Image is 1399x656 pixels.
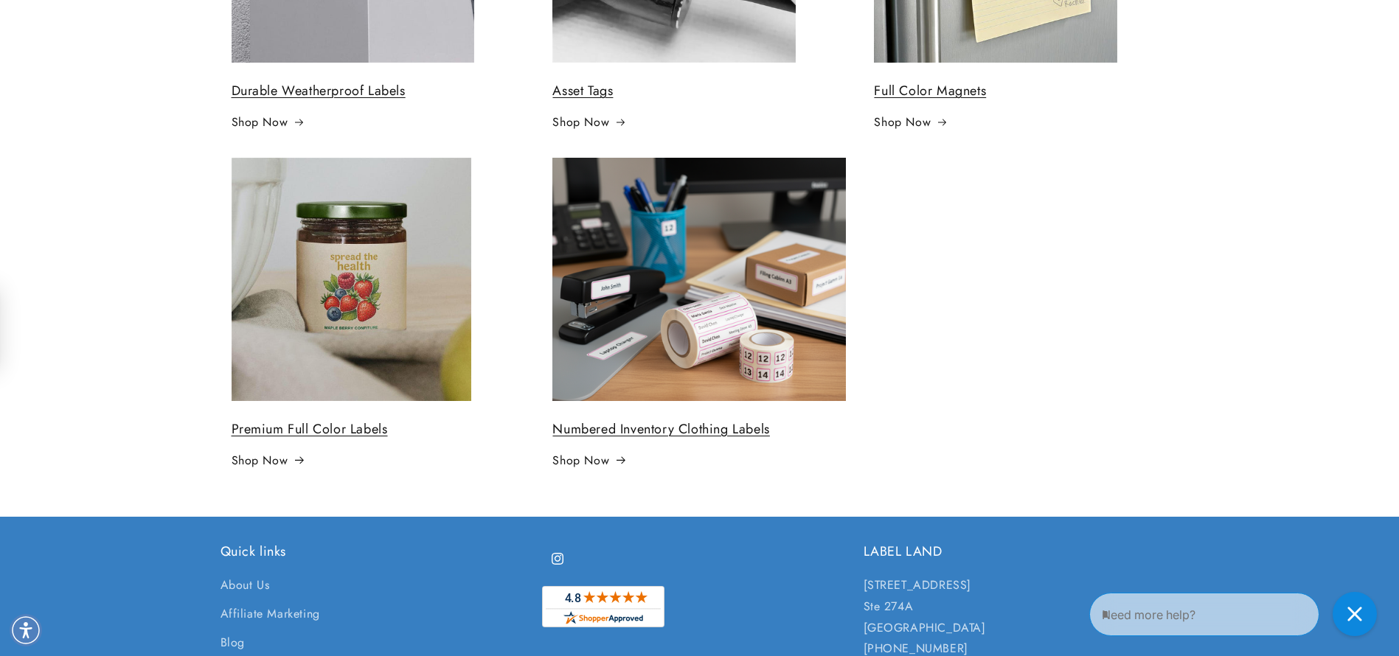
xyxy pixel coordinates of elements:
h2: LABEL LAND [864,543,1179,560]
a: Full Color Magnets [874,81,986,100]
a: Shop Now [552,450,624,472]
a: Asset Tags [552,81,613,100]
a: Premium Full Color Labels [232,419,388,439]
a: About Us [221,575,270,600]
a: Numbered Inventory Clothing Labels [552,419,769,439]
img: Numbered Inventory Clothing Labels [552,158,846,401]
a: Shop Now [874,112,945,133]
iframe: Gorgias Floating Chat [1089,587,1384,641]
a: shopperapproved.com [542,586,664,635]
h2: Quick links [221,543,536,560]
div: Accessibility Menu [10,614,42,646]
a: Shop Now [232,450,303,472]
iframe: Sign Up via Text for Offers [12,538,190,582]
a: Shop Now [552,112,624,133]
img: Premium Full Color Labels [232,158,471,401]
a: Affiliate Marketing [221,600,320,629]
a: Shop Now [232,112,303,133]
a: Durable Weatherproof Labels [232,81,406,100]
